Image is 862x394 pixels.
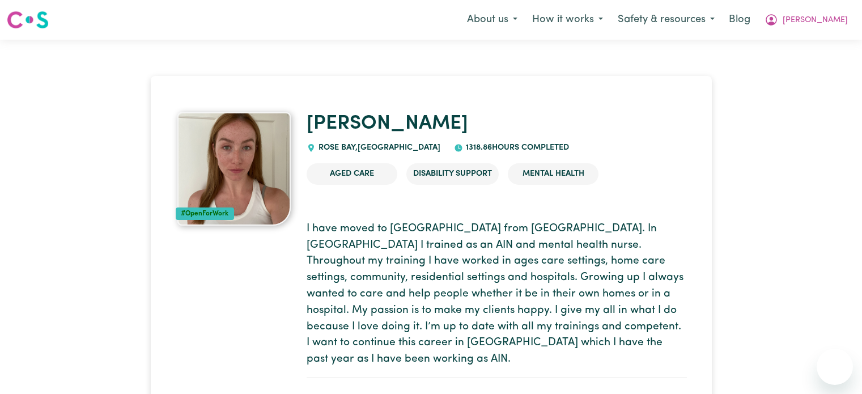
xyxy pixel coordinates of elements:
[460,8,525,32] button: About us
[7,10,49,30] img: Careseekers logo
[316,143,440,152] span: ROSE BAY , [GEOGRAPHIC_DATA]
[610,8,722,32] button: Safety & resources
[307,221,687,368] p: I have moved to [GEOGRAPHIC_DATA] from [GEOGRAPHIC_DATA]. In [GEOGRAPHIC_DATA] I trained as an AI...
[7,7,49,33] a: Careseekers logo
[177,112,291,226] img: Natasha
[757,8,855,32] button: My Account
[463,143,569,152] span: 1318.86 hours completed
[525,8,610,32] button: How it works
[307,114,468,134] a: [PERSON_NAME]
[817,349,853,385] iframe: Button to launch messaging window
[722,7,757,32] a: Blog
[783,14,848,27] span: [PERSON_NAME]
[176,207,235,220] div: #OpenForWork
[176,112,294,226] a: Natasha's profile picture'#OpenForWork
[406,163,499,185] li: Disability Support
[508,163,598,185] li: Mental Health
[307,163,397,185] li: Aged Care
